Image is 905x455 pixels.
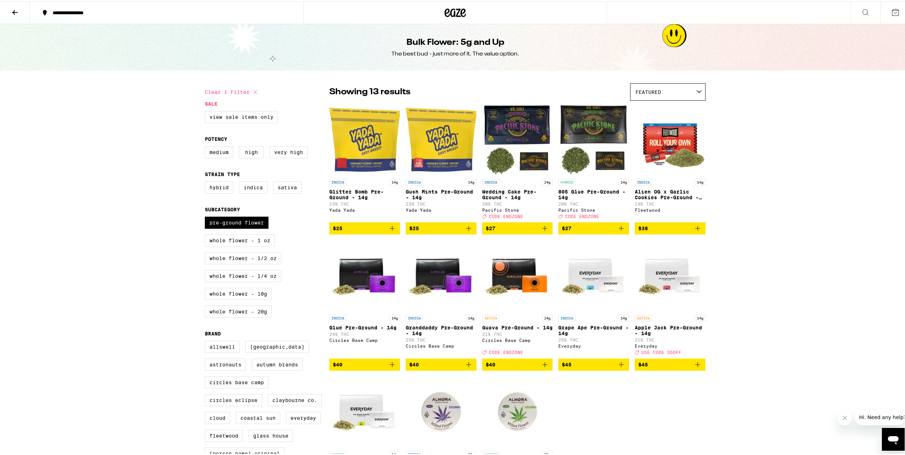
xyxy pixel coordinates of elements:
[855,408,905,424] iframe: Message from company
[482,375,553,446] img: Almora Farm - Hybrid Blend Pre-Ground - 28g
[558,239,629,357] a: Open page for Grape Ape Pre-Ground - 14g from Everyday
[205,286,272,298] label: Whole Flower - 10g
[558,178,575,184] p: HYBRID
[635,313,652,320] p: SATIVA
[482,103,553,174] img: Pacific Stone - Wedding Cake Pre-Ground - 14g
[406,313,423,320] p: INDICA
[638,224,648,230] span: $38
[205,233,275,245] label: Whole Flower - 1 oz
[482,239,553,310] img: Circles Base Camp - Guava Pre-Ground - 14g
[406,200,477,205] p: 23% THC
[406,35,504,47] h1: Bulk Flower: 5g and Up
[406,336,477,341] p: 25% THC
[482,178,499,184] p: INDICA
[635,88,661,94] span: Featured
[329,85,410,97] p: Showing 13 results
[270,145,308,157] label: Very High
[205,339,240,351] label: Allswell
[489,213,523,217] span: CODE ENDZONE
[482,337,553,341] div: Circles Base Camp
[635,200,706,205] p: 19% THC
[239,180,267,192] label: Indica
[236,411,280,423] label: Coastal Sun
[329,103,400,174] img: Yada Yada - Glitter Bomb Pre-Ground - 14g
[635,336,706,341] p: 21% THC
[205,304,272,316] label: Whole Flower - 20g
[635,357,706,369] button: Add to bag
[205,329,221,335] legend: Brand
[558,103,629,221] a: Open page for 805 Glue Pre-Ground - 14g from Pacific Stone
[205,170,240,176] legend: Strain Type
[329,375,400,446] img: Everyday - Bubble Gum Pre-Ground - 14g
[329,187,400,199] p: Glitter Bomb Pre-Ground - 14g
[558,239,629,310] img: Everyday - Grape Ape Pre-Ground - 14g
[558,221,629,233] button: Add to bag
[618,178,629,184] p: 14g
[205,145,233,157] label: Medium
[268,393,322,405] label: Claybourne Co.
[558,187,629,199] p: 805 Glue Pre-Ground - 14g
[482,239,553,357] a: Open page for Guava Pre-Ground - 14g from Circles Base Camp
[406,221,477,233] button: Add to bag
[558,323,629,335] p: Grape Ape Pre-Ground - 14g
[489,349,523,354] span: CODE ENDZONE
[882,427,905,449] iframe: Button to launch messaging window
[329,239,400,310] img: Circles Base Camp - Glue Pre-Ground - 14g
[635,221,706,233] button: Add to bag
[333,360,342,366] span: $40
[558,313,575,320] p: INDICA
[205,82,260,100] button: Clear 1 filter
[273,180,302,192] label: Sativa
[642,349,681,354] span: USE CODE 35OFF
[558,336,629,341] p: 25% THC
[638,360,648,366] span: $45
[406,239,477,310] img: Circles Base Camp - Granddaddy Pre-Ground - 14g
[329,323,400,329] p: Glue Pre-Ground - 14g
[252,357,303,369] label: Autumn Brands
[558,342,629,347] div: Everyday
[239,145,264,157] label: High
[406,103,477,174] img: Yada Yada - Gush Mints Pre-Ground - 14g
[329,239,400,357] a: Open page for Glue Pre-Ground - 14g from Circles Base Camp
[482,187,553,199] p: Wedding Cake Pre-Ground - 14g
[406,239,477,357] a: Open page for Granddaddy Pre-Ground - 14g from Circles Base Camp
[562,360,571,366] span: $45
[249,428,293,440] label: Glass House
[409,224,419,230] span: $25
[635,239,706,310] img: Everyday - Apple Jack Pre-Ground - 14g
[406,323,477,335] p: Granddaddy Pre-Ground - 14g
[329,178,346,184] p: INDICA
[333,224,342,230] span: $25
[4,5,51,11] span: Hi. Need any help?
[406,375,477,446] img: Almora Farm - Indica Blend Pre-Ground - 28g
[635,103,706,174] img: Fleetwood - Alien OG x Garlic Cookies Pre-Ground - 14g
[406,187,477,199] p: Gush Mints Pre-Ground - 14g
[205,411,230,423] label: Cloud
[486,224,495,230] span: $27
[406,103,477,221] a: Open page for Gush Mints Pre-Ground - 14g from Yada Yada
[482,200,553,205] p: 20% THC
[406,357,477,369] button: Add to bag
[329,200,400,205] p: 23% THC
[565,213,599,217] span: CODE ENDZONE
[392,49,519,57] div: The best bud - just more of it. The value option.
[205,251,281,263] label: Whole Flower - 1/2 oz
[695,178,706,184] p: 14g
[409,360,419,366] span: $40
[205,180,233,192] label: Hybrid
[406,178,423,184] p: INDICA
[635,178,652,184] p: INDICA
[542,178,553,184] p: 14g
[406,342,477,347] div: Circles Base Camp
[482,221,553,233] button: Add to bag
[329,357,400,369] button: Add to bag
[205,375,268,387] label: Circles Base Camp
[838,409,852,424] iframe: Close message
[618,313,629,320] p: 14g
[558,357,629,369] button: Add to bag
[205,135,227,141] legend: Potency
[482,323,553,329] p: Guava Pre-Ground - 14g
[205,215,268,227] label: Pre-ground Flower
[482,103,553,221] a: Open page for Wedding Cake Pre-Ground - 14g from Pacific Stone
[205,110,278,122] label: View Sale Items Only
